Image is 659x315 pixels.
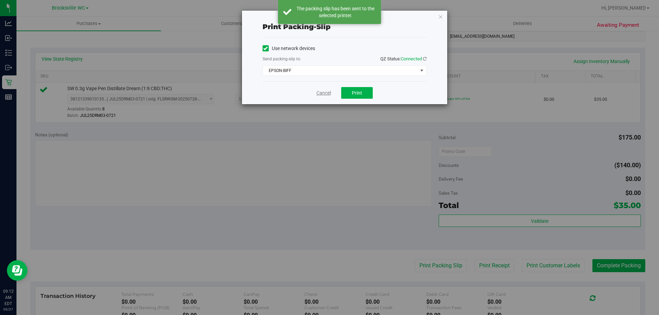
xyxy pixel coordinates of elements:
[263,56,301,62] label: Send packing-slip to:
[263,45,315,52] label: Use network devices
[401,56,422,61] span: Connected
[7,260,27,281] iframe: Resource center
[263,23,331,31] span: Print packing-slip
[380,56,427,61] span: QZ Status:
[417,66,426,75] span: select
[316,89,331,97] a: Cancel
[295,5,376,19] div: The packing slip has been sent to the selected printer.
[341,87,373,99] button: Print
[352,90,362,96] span: Print
[263,66,418,75] span: EPSON-BIFF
